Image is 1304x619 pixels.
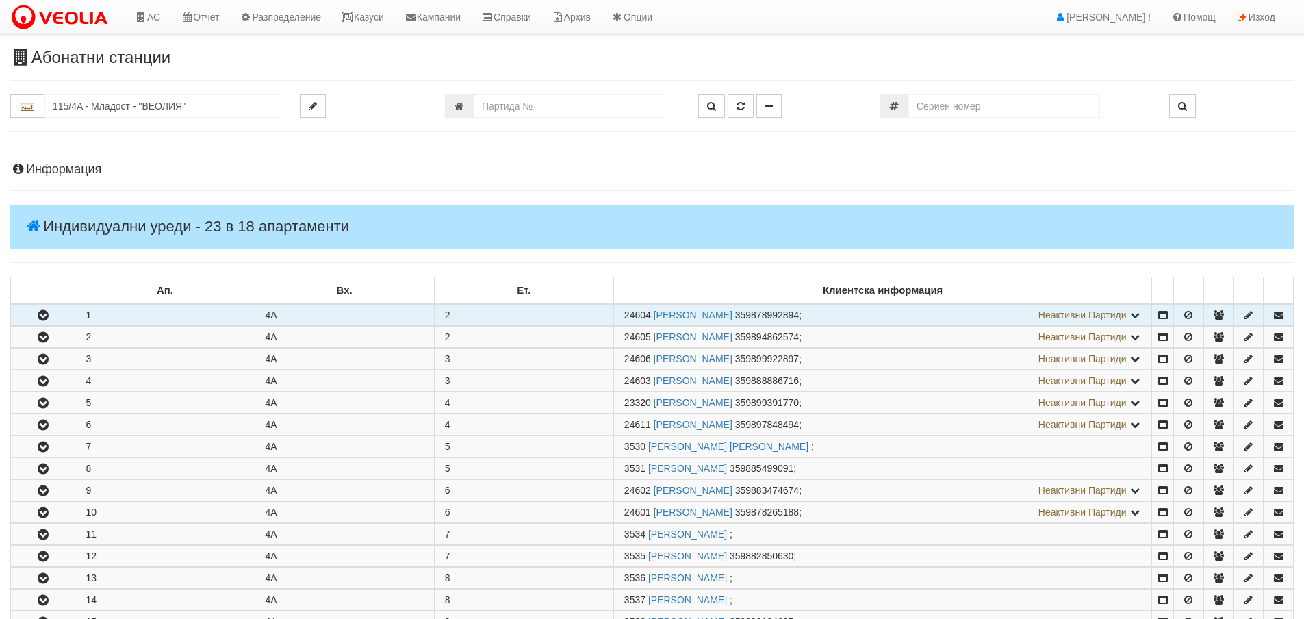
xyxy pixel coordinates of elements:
[75,590,255,611] td: 14
[624,441,645,452] span: Партида №
[1038,485,1127,496] span: Неактивни Партиди
[75,392,255,414] td: 5
[648,441,808,452] a: [PERSON_NAME] [PERSON_NAME]
[613,414,1152,435] td: ;
[654,309,732,320] a: [PERSON_NAME]
[255,458,434,479] td: 4А
[613,568,1152,589] td: ;
[624,551,645,561] span: Партида №
[654,397,732,408] a: [PERSON_NAME]
[730,463,793,474] span: 359885499091
[75,304,255,326] td: 1
[613,502,1152,523] td: ;
[735,419,799,430] span: 359897848494
[654,507,732,518] a: [PERSON_NAME]
[613,524,1152,545] td: ;
[445,419,450,430] span: 4
[823,285,943,296] b: Клиентска информация
[255,370,434,392] td: 4А
[75,436,255,457] td: 7
[75,458,255,479] td: 8
[654,331,732,342] a: [PERSON_NAME]
[613,546,1152,567] td: ;
[624,485,651,496] span: Партида №
[157,285,173,296] b: Ап.
[613,458,1152,479] td: ;
[10,163,1294,177] h4: Информация
[735,353,799,364] span: 359899922897
[624,309,651,320] span: Партида №
[613,590,1152,611] td: ;
[613,370,1152,392] td: ;
[624,353,651,364] span: Партида №
[624,397,651,408] span: Партида №
[654,419,732,430] a: [PERSON_NAME]
[445,594,450,605] span: 8
[735,331,799,342] span: 359894862574
[624,572,645,583] span: Партида №
[648,594,727,605] a: [PERSON_NAME]
[75,480,255,501] td: 9
[735,507,799,518] span: 359878265188
[445,397,450,408] span: 4
[445,353,450,364] span: 3
[613,480,1152,501] td: ;
[75,277,255,305] td: Ап.: No sort applied, sorting is disabled
[1264,277,1294,305] td: : No sort applied, sorting is disabled
[445,441,450,452] span: 5
[735,485,799,496] span: 359883474674
[445,485,450,496] span: 6
[1174,277,1204,305] td: : No sort applied, sorting is disabled
[624,594,645,605] span: Партида №
[255,277,434,305] td: Вх.: No sort applied, sorting is disabled
[445,463,450,474] span: 5
[75,546,255,567] td: 12
[648,529,727,540] a: [PERSON_NAME]
[337,285,353,296] b: Вх.
[255,546,434,567] td: 4А
[624,331,651,342] span: Партида №
[1038,507,1127,518] span: Неактивни Партиди
[624,375,651,386] span: Партида №
[445,309,450,320] span: 2
[474,94,665,118] input: Партида №
[735,309,799,320] span: 359878992894
[735,375,799,386] span: 359888886716
[445,572,450,583] span: 8
[613,349,1152,370] td: ;
[44,94,279,118] input: Абонатна станция
[613,392,1152,414] td: ;
[1038,397,1127,408] span: Неактивни Партиди
[11,277,75,305] td: : No sort applied, sorting is disabled
[75,414,255,435] td: 6
[10,205,1294,249] h4: Индивидуални уреди - 23 в 18 апартаменти
[648,572,727,583] a: [PERSON_NAME]
[648,463,727,474] a: [PERSON_NAME]
[445,551,450,561] span: 7
[654,375,732,386] a: [PERSON_NAME]
[1203,277,1233,305] td: : No sort applied, sorting is disabled
[730,551,793,561] span: 359882850630
[1233,277,1264,305] td: : No sort applied, sorting is disabled
[1038,375,1127,386] span: Неактивни Партиди
[1038,331,1127,342] span: Неактивни Партиди
[654,485,732,496] a: [PERSON_NAME]
[445,507,450,518] span: 6
[255,590,434,611] td: 4А
[624,463,645,474] span: Партида №
[255,568,434,589] td: 4А
[434,277,613,305] td: Ет.: No sort applied, sorting is disabled
[75,502,255,523] td: 10
[1038,353,1127,364] span: Неактивни Партиди
[613,436,1152,457] td: ;
[255,304,434,326] td: 4А
[1152,277,1174,305] td: : No sort applied, sorting is disabled
[613,304,1152,326] td: ;
[1038,309,1127,320] span: Неактивни Партиди
[613,327,1152,348] td: ;
[75,349,255,370] td: 3
[10,49,1294,66] h3: Абонатни станции
[255,414,434,435] td: 4А
[1038,419,1127,430] span: Неактивни Партиди
[613,277,1152,305] td: Клиентска информация: No sort applied, sorting is disabled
